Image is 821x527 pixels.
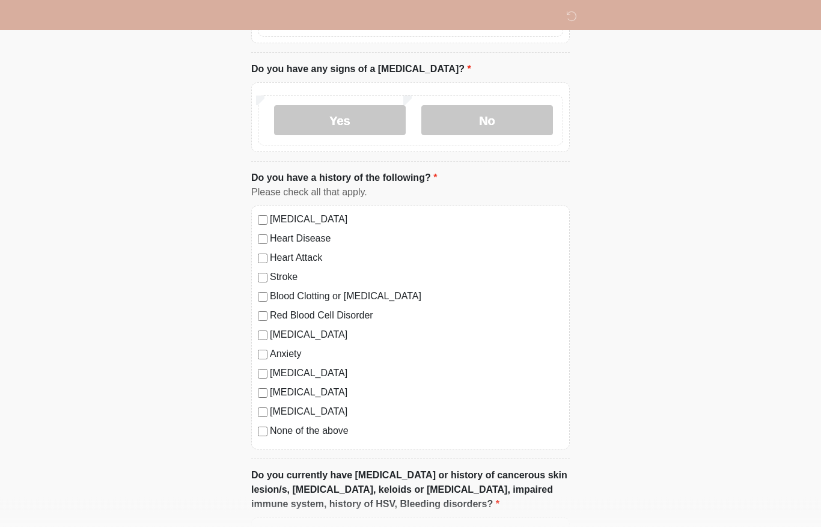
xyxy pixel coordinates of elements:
input: Heart Attack [258,254,267,264]
label: [MEDICAL_DATA] [270,405,563,419]
label: [MEDICAL_DATA] [270,213,563,227]
label: [MEDICAL_DATA] [270,367,563,381]
input: [MEDICAL_DATA] [258,216,267,225]
label: [MEDICAL_DATA] [270,328,563,343]
label: Do you have any signs of a [MEDICAL_DATA]? [251,62,471,77]
div: Please check all that apply. [251,186,570,200]
input: [MEDICAL_DATA] [258,389,267,398]
label: Do you have a history of the following? [251,171,437,186]
label: [MEDICAL_DATA] [270,386,563,400]
label: Red Blood Cell Disorder [270,309,563,323]
input: None of the above [258,427,267,437]
input: [MEDICAL_DATA] [258,331,267,341]
input: Heart Disease [258,235,267,245]
input: [MEDICAL_DATA] [258,408,267,418]
img: DM Studio Logo [239,9,255,24]
input: Anxiety [258,350,267,360]
label: No [421,106,553,136]
label: Blood Clotting or [MEDICAL_DATA] [270,290,563,304]
label: Heart Attack [270,251,563,266]
input: Red Blood Cell Disorder [258,312,267,321]
label: None of the above [270,424,563,439]
label: Do you currently have [MEDICAL_DATA] or history of cancerous skin lesion/s, [MEDICAL_DATA], keloi... [251,469,570,512]
input: Stroke [258,273,267,283]
label: Stroke [270,270,563,285]
label: Heart Disease [270,232,563,246]
input: Blood Clotting or [MEDICAL_DATA] [258,293,267,302]
label: Yes [274,106,406,136]
label: Anxiety [270,347,563,362]
input: [MEDICAL_DATA] [258,370,267,379]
